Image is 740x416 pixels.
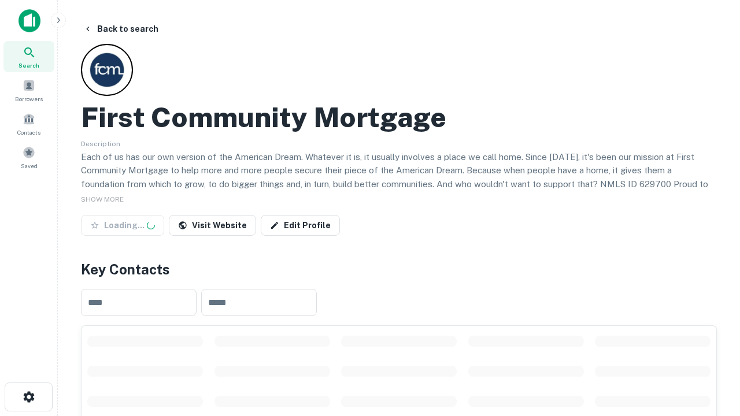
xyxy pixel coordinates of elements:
a: Visit Website [169,215,256,236]
p: Each of us has our own version of the American Dream. Whatever it is, it usually involves a place... [81,150,717,205]
img: capitalize-icon.png [18,9,40,32]
span: Search [18,61,39,70]
a: Edit Profile [261,215,340,236]
button: Back to search [79,18,163,39]
a: Contacts [3,108,54,139]
span: SHOW MORE [81,195,124,203]
iframe: Chat Widget [682,287,740,342]
h2: First Community Mortgage [81,101,446,134]
span: Contacts [17,128,40,137]
a: Saved [3,142,54,173]
span: Description [81,140,120,148]
span: Borrowers [15,94,43,103]
a: Search [3,41,54,72]
span: Saved [21,161,38,170]
h4: Key Contacts [81,259,717,280]
a: Borrowers [3,75,54,106]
